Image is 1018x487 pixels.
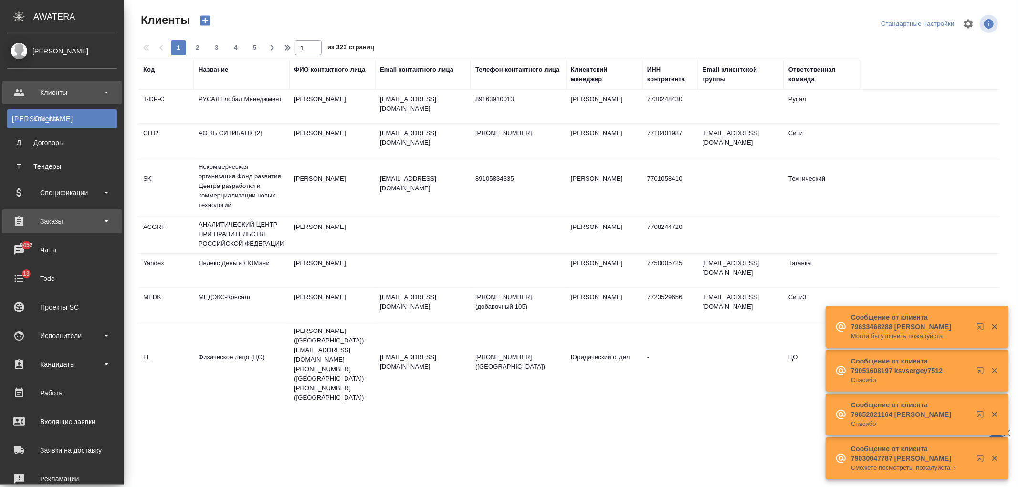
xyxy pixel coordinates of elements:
a: ДДоговоры [7,133,117,152]
p: Спасибо [851,419,970,429]
span: 5 [247,43,262,52]
td: [PERSON_NAME] [289,124,375,157]
td: 7710401987 [642,124,698,157]
button: Открыть в новой вкладке [971,449,994,472]
td: MEDK [138,288,194,321]
td: Яндекс Деньги / ЮМани [194,254,289,287]
button: 4 [228,40,243,55]
td: - [642,348,698,381]
a: Работы [2,381,122,405]
div: Рекламации [7,472,117,486]
button: Открыть в новой вкладке [971,317,994,340]
div: Email клиентской группы [703,65,779,84]
div: Договоры [12,138,112,147]
div: Входящие заявки [7,414,117,429]
td: [PERSON_NAME] [289,288,375,321]
p: [EMAIL_ADDRESS][DOMAIN_NAME] [380,292,466,311]
button: Закрыть [985,322,1004,331]
div: Проекты SC [7,300,117,314]
a: [PERSON_NAME]Клиенты [7,109,117,128]
td: FL [138,348,194,381]
p: [EMAIL_ADDRESS][DOMAIN_NAME] [380,94,466,114]
button: Закрыть [985,410,1004,419]
span: Клиенты [138,12,190,28]
div: Todo [7,271,117,286]
span: 3 [209,43,224,52]
td: [PERSON_NAME] [566,254,642,287]
p: [PHONE_NUMBER] (добавочный 105) [475,292,561,311]
td: [EMAIL_ADDRESS][DOMAIN_NAME] [698,124,784,157]
p: [PHONE_NUMBER] ([GEOGRAPHIC_DATA]) [475,352,561,372]
td: [EMAIL_ADDRESS][DOMAIN_NAME] [698,288,784,321]
span: Настроить таблицу [957,12,980,35]
td: ЦО [784,348,860,381]
td: T-OP-C [138,90,194,123]
td: 7730248430 [642,90,698,123]
td: [PERSON_NAME] [566,90,642,123]
button: Закрыть [985,454,1004,463]
div: Код [143,65,155,74]
p: Сообщение от клиента 79051608197 ksvsergey7512 [851,356,970,375]
button: Открыть в новой вкладке [971,361,994,384]
td: [PERSON_NAME] [289,218,375,251]
td: [PERSON_NAME] ([GEOGRAPHIC_DATA]) [EMAIL_ADDRESS][DOMAIN_NAME] [PHONE_NUMBER] ([GEOGRAPHIC_DATA])... [289,321,375,407]
td: МЕДЭКС-Консалт [194,288,289,321]
div: Клиенты [12,114,112,124]
div: Ответственная команда [788,65,855,84]
span: 4 [228,43,243,52]
a: 9452Чаты [2,238,122,262]
td: SK [138,169,194,203]
div: Клиентский менеджер [571,65,638,84]
span: 9452 [14,240,38,250]
span: Посмотреть информацию [980,15,1000,33]
td: [PERSON_NAME] [289,90,375,123]
p: [PHONE_NUMBER] [475,128,561,138]
td: [PERSON_NAME] [289,169,375,203]
p: Сообщение от клиента 79030047787 [PERSON_NAME] [851,444,970,463]
p: Спасибо [851,375,970,385]
a: Проекты SC [2,295,122,319]
span: из 323 страниц [327,41,374,55]
td: Сити [784,124,860,157]
td: 7701058410 [642,169,698,203]
span: 13 [17,269,35,279]
td: Юридический отдел [566,348,642,381]
p: 89105834335 [475,174,561,184]
div: Название [199,65,228,74]
p: Могли бы уточнить пожалуйста [851,332,970,341]
div: Спецификации [7,186,117,200]
div: Заказы [7,214,117,228]
div: ФИО контактного лица [294,65,366,74]
p: Сможете посмотреть, пожалуйста ? [851,463,970,473]
td: Русал [784,90,860,123]
a: Заявки на доставку [2,438,122,462]
button: 2 [190,40,205,55]
td: Некоммерческая организация Фонд развития Центра разработки и коммерциализации новых технологий [194,157,289,215]
button: 5 [247,40,262,55]
td: Физическое лицо (ЦО) [194,348,289,381]
button: Создать [194,12,217,29]
span: 2 [190,43,205,52]
p: 89163910013 [475,94,561,104]
td: [PERSON_NAME] [289,254,375,287]
p: Сообщение от клиента 79852821164 [PERSON_NAME] [851,400,970,419]
div: Исполнители [7,329,117,343]
td: [PERSON_NAME] [566,169,642,203]
td: 7708244720 [642,218,698,251]
div: Чаты [7,243,117,257]
td: [PERSON_NAME] [566,218,642,251]
div: ИНН контрагента [647,65,693,84]
div: AWATERA [33,7,124,26]
a: Входящие заявки [2,410,122,434]
td: Сити3 [784,288,860,321]
td: 7723529656 [642,288,698,321]
div: Клиенты [7,85,117,100]
div: Тендеры [12,162,112,171]
button: Закрыть [985,366,1004,375]
td: [PERSON_NAME] [566,124,642,157]
p: [EMAIL_ADDRESS][DOMAIN_NAME] [380,352,466,372]
td: [PERSON_NAME] [566,288,642,321]
div: Кандидаты [7,357,117,372]
p: [EMAIL_ADDRESS][DOMAIN_NAME] [380,174,466,193]
td: CITI2 [138,124,194,157]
